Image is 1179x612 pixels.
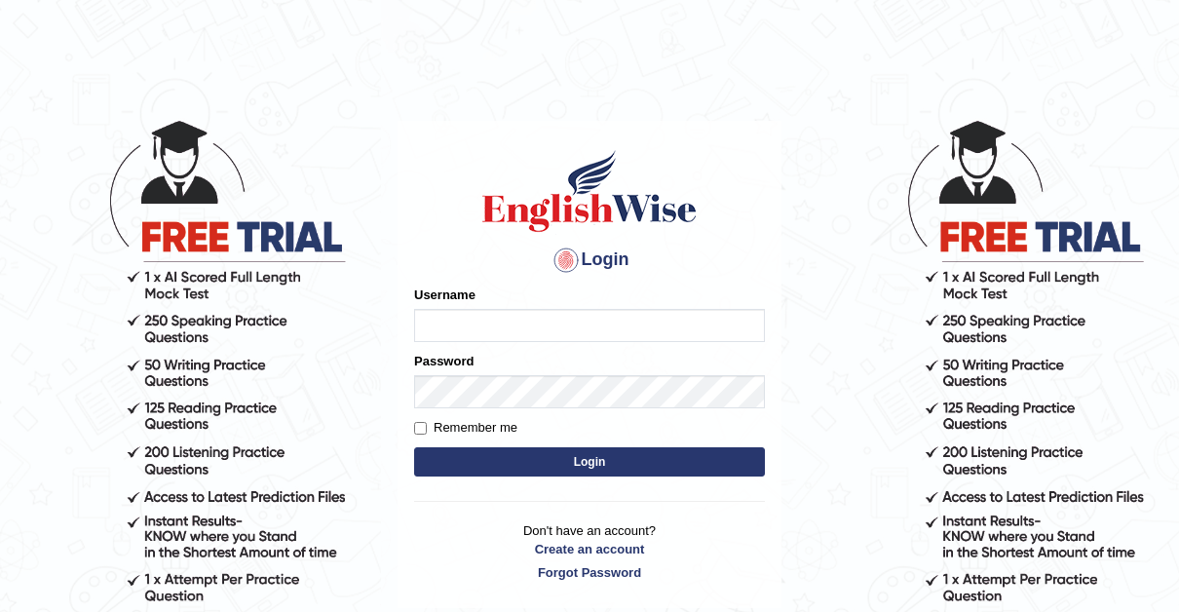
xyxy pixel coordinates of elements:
[414,540,765,558] a: Create an account
[414,563,765,582] a: Forgot Password
[414,422,427,435] input: Remember me
[414,418,517,438] label: Remember me
[414,286,475,304] label: Username
[414,447,765,477] button: Login
[414,245,765,276] h4: Login
[414,352,474,370] label: Password
[414,521,765,582] p: Don't have an account?
[478,147,701,235] img: Logo of English Wise sign in for intelligent practice with AI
